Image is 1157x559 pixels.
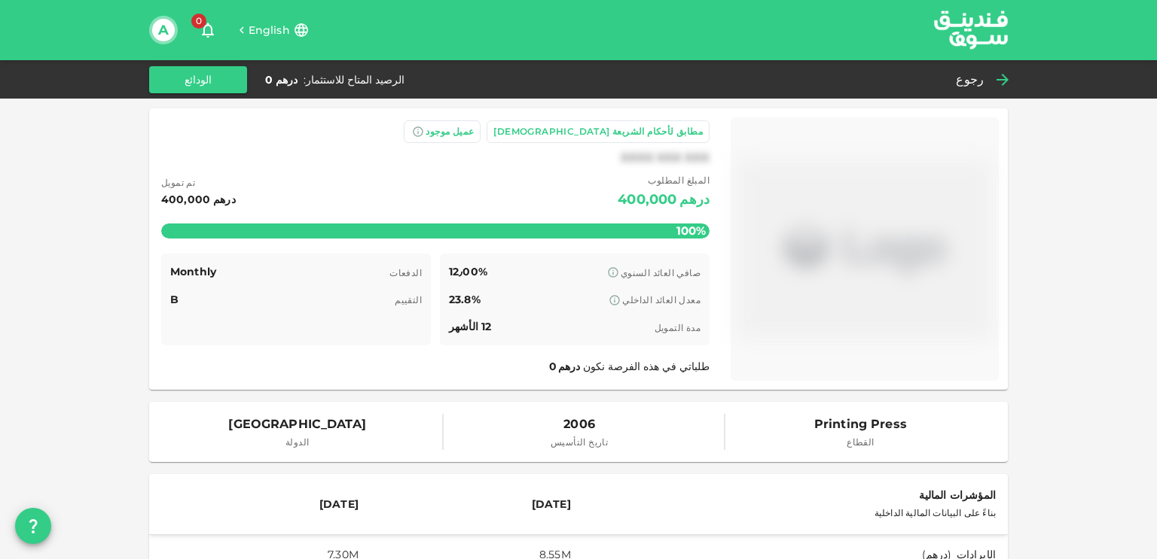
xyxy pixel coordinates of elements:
[655,322,701,333] span: مدة التمويل
[395,294,422,305] span: التقييم
[170,293,179,306] span: B
[449,320,491,333] span: 12 الأشهر
[595,504,996,522] div: بناءً على البيانات المالية الداخلية
[371,474,583,535] th: [DATE]
[956,69,984,90] span: رجوع
[549,360,557,373] span: 0
[265,72,298,87] div: درهم 0
[814,414,907,435] span: Printing Press
[191,14,206,29] span: 0
[426,126,474,137] span: عميل موجود
[449,265,487,278] span: 12٫00%
[558,360,580,373] span: درهم
[170,265,216,278] span: Monthly
[548,360,710,373] span: طلباتي في هذه الفرصة نكون
[15,508,51,544] button: question
[621,149,710,167] div: XXXX XXX XXX
[934,1,1008,59] a: logo
[161,175,236,190] span: تم تمويل
[449,293,481,306] span: 23.8%
[152,19,175,41] button: A
[595,486,996,504] div: المؤشرات المالية
[814,435,907,450] span: القطاع
[914,1,1027,59] img: logo
[737,123,993,375] img: Marketplace Logo
[551,414,608,435] span: 2006
[551,435,608,450] span: تاريخ التأسيس
[304,72,404,87] div: الرصيد المتاح للاستثمار :
[389,267,422,278] span: الدفعات
[228,414,366,435] span: [GEOGRAPHIC_DATA]
[228,435,366,450] span: الدولة
[622,294,701,305] span: معدل العائد الداخلي
[249,23,290,37] span: English
[193,15,223,45] button: 0
[621,267,701,278] span: صافي العائد السنوي
[149,66,247,93] button: الودائع
[493,124,703,139] div: مطابق لأحكام الشريعة [DEMOGRAPHIC_DATA]
[149,474,371,535] th: [DATE]
[618,173,710,188] span: المبلغ المطلوب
